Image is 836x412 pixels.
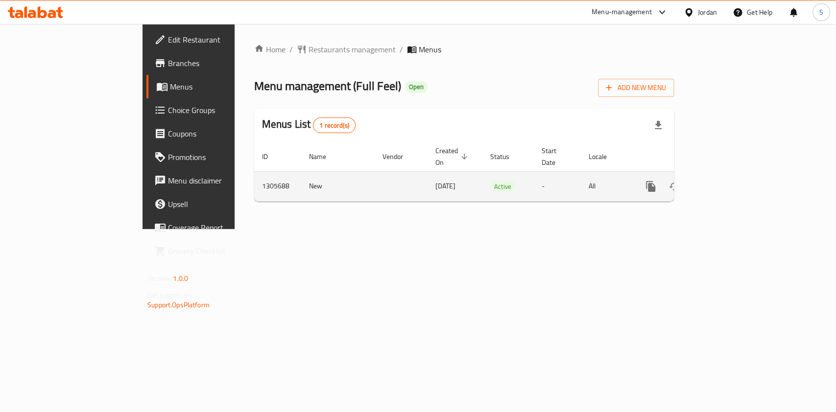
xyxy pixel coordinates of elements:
[405,83,428,91] span: Open
[309,44,396,55] span: Restaurants management
[490,151,522,162] span: Status
[435,180,455,192] span: [DATE]
[598,79,674,97] button: Add New Menu
[819,7,823,18] span: S
[173,272,188,285] span: 1.0.0
[435,145,471,168] span: Created On
[146,239,282,263] a: Grocery Checklist
[297,44,396,55] a: Restaurants management
[639,175,663,198] button: more
[168,245,274,257] span: Grocery Checklist
[589,151,620,162] span: Locale
[313,117,356,133] div: Total records count
[168,128,274,139] span: Coupons
[490,181,515,192] span: Active
[168,175,274,186] span: Menu disclaimer
[168,34,274,46] span: Edit Restaurant
[301,171,375,201] td: New
[146,28,282,51] a: Edit Restaurant
[146,145,282,169] a: Promotions
[262,151,281,162] span: ID
[146,75,282,98] a: Menus
[168,151,274,163] span: Promotions
[146,122,282,145] a: Coupons
[534,171,581,201] td: -
[147,272,171,285] span: Version:
[254,142,741,202] table: enhanced table
[168,57,274,69] span: Branches
[146,51,282,75] a: Branches
[254,44,674,55] nav: breadcrumb
[581,171,631,201] td: All
[309,151,339,162] span: Name
[698,7,717,18] div: Jordan
[147,298,210,311] a: Support.OpsPlatform
[254,75,401,97] span: Menu management ( Full Feel )
[168,222,274,233] span: Coverage Report
[313,121,355,130] span: 1 record(s)
[146,169,282,192] a: Menu disclaimer
[419,44,441,55] span: Menus
[289,44,293,55] li: /
[646,114,670,137] div: Export file
[147,289,192,301] span: Get support on:
[262,117,356,133] h2: Menus List
[168,104,274,116] span: Choice Groups
[631,142,741,172] th: Actions
[382,151,416,162] span: Vendor
[542,145,569,168] span: Start Date
[400,44,403,55] li: /
[146,216,282,239] a: Coverage Report
[606,82,666,94] span: Add New Menu
[170,81,274,92] span: Menus
[168,198,274,210] span: Upsell
[592,6,652,18] div: Menu-management
[405,81,428,93] div: Open
[146,192,282,216] a: Upsell
[146,98,282,122] a: Choice Groups
[663,175,686,198] button: Change Status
